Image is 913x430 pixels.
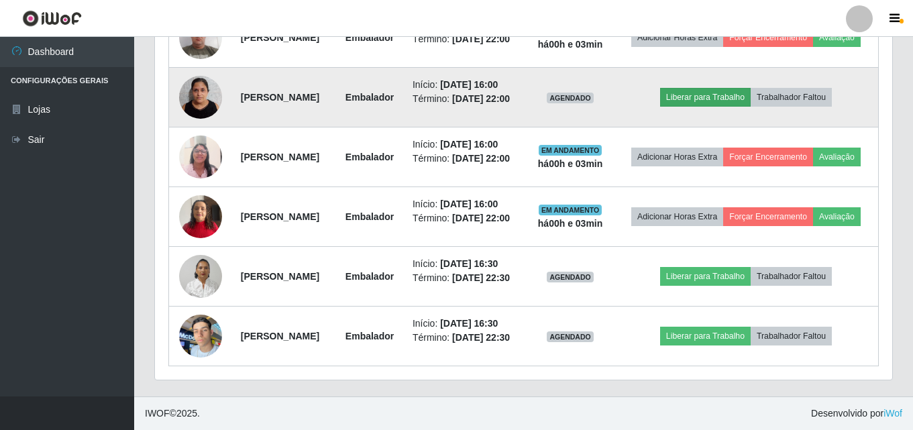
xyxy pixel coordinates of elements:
[631,28,723,47] button: Adicionar Horas Extra
[440,79,498,90] time: [DATE] 16:00
[413,271,519,285] li: Término:
[883,408,902,419] a: iWof
[179,188,222,245] img: 1737135977494.jpeg
[813,28,861,47] button: Avaliação
[345,152,394,162] strong: Embalador
[631,207,723,226] button: Adicionar Horas Extra
[241,92,319,103] strong: [PERSON_NAME]
[413,92,519,106] li: Término:
[452,272,510,283] time: [DATE] 22:30
[813,148,861,166] button: Avaliação
[452,213,510,223] time: [DATE] 22:00
[547,93,594,103] span: AGENDADO
[452,34,510,44] time: [DATE] 22:00
[241,152,319,162] strong: [PERSON_NAME]
[413,197,519,211] li: Início:
[241,331,319,341] strong: [PERSON_NAME]
[179,248,222,305] img: 1675303307649.jpeg
[751,327,832,345] button: Trabalhador Faltou
[660,267,751,286] button: Liberar para Trabalho
[538,218,603,229] strong: há 00 h e 03 min
[413,78,519,92] li: Início:
[413,211,519,225] li: Término:
[440,258,498,269] time: [DATE] 16:30
[241,211,319,222] strong: [PERSON_NAME]
[241,271,319,282] strong: [PERSON_NAME]
[345,211,394,222] strong: Embalador
[413,152,519,166] li: Término:
[440,199,498,209] time: [DATE] 16:00
[547,272,594,282] span: AGENDADO
[440,139,498,150] time: [DATE] 16:00
[538,158,603,169] strong: há 00 h e 03 min
[660,327,751,345] button: Liberar para Trabalho
[813,207,861,226] button: Avaliação
[413,331,519,345] li: Término:
[539,205,602,215] span: EM ANDAMENTO
[179,68,222,125] img: 1700330584258.jpeg
[145,407,200,421] span: © 2025 .
[345,271,394,282] strong: Embalador
[751,88,832,107] button: Trabalhador Faltou
[547,331,594,342] span: AGENDADO
[539,145,602,156] span: EM ANDAMENTO
[440,318,498,329] time: [DATE] 16:30
[452,332,510,343] time: [DATE] 22:30
[723,28,813,47] button: Forçar Encerramento
[413,317,519,331] li: Início:
[723,207,813,226] button: Forçar Encerramento
[452,153,510,164] time: [DATE] 22:00
[413,32,519,46] li: Término:
[241,32,319,43] strong: [PERSON_NAME]
[179,9,222,66] img: 1709375112510.jpeg
[22,10,82,27] img: CoreUI Logo
[179,307,222,364] img: 1739125948562.jpeg
[723,148,813,166] button: Forçar Encerramento
[345,92,394,103] strong: Embalador
[538,39,603,50] strong: há 00 h e 03 min
[751,267,832,286] button: Trabalhador Faltou
[631,148,723,166] button: Adicionar Horas Extra
[345,331,394,341] strong: Embalador
[660,88,751,107] button: Liberar para Trabalho
[413,138,519,152] li: Início:
[452,93,510,104] time: [DATE] 22:00
[413,257,519,271] li: Início:
[345,32,394,43] strong: Embalador
[179,128,222,185] img: 1734900991405.jpeg
[145,408,170,419] span: IWOF
[811,407,902,421] span: Desenvolvido por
